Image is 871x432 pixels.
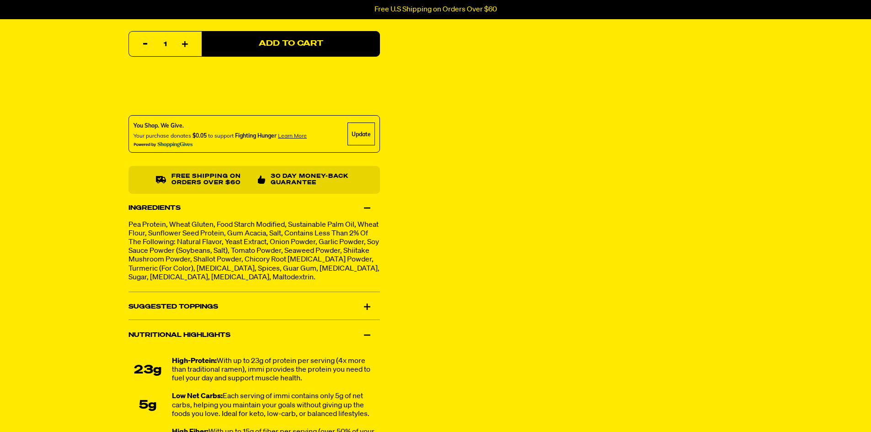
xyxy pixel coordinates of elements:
p: Free shipping on orders over $60 [171,173,250,187]
div: You Shop. We Give. [134,122,307,130]
div: Ingredients [128,195,380,221]
iframe: Marketing Popup [5,390,96,427]
div: Update Cause Button [347,123,375,145]
span: Learn more about donating [278,132,307,139]
p: Pea Protein, Wheat Gluten, Food Starch Modified, Sustainable Palm Oil, Wheat Flour, Sunflower See... [128,221,380,282]
span: Your purchase donates [134,132,191,139]
img: Powered By ShoppingGives [134,142,193,148]
div: 5g [128,399,167,413]
p: Free U.S Shipping on Orders Over $60 [374,5,497,14]
div: With up to 23g of protein per serving (4x more than traditional ramen), immi provides the protein... [172,357,380,384]
strong: High-Protein: [172,357,217,365]
input: quantity [134,32,196,57]
div: Suggested Toppings [128,294,380,320]
span: to support [208,132,234,139]
span: $0.05 [192,132,207,139]
div: Each serving of immi contains only 5g of net carbs, helping you maintain your goals without givin... [172,393,380,419]
p: 30 Day Money-Back Guarantee [271,173,353,187]
div: Nutritional Highlights [128,322,380,348]
div: 23g [128,363,167,377]
strong: Low Net Carbs: [172,393,223,400]
button: Add to Cart [202,31,380,57]
span: Add to Cart [258,40,323,48]
span: Fighting Hunger [235,132,277,139]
